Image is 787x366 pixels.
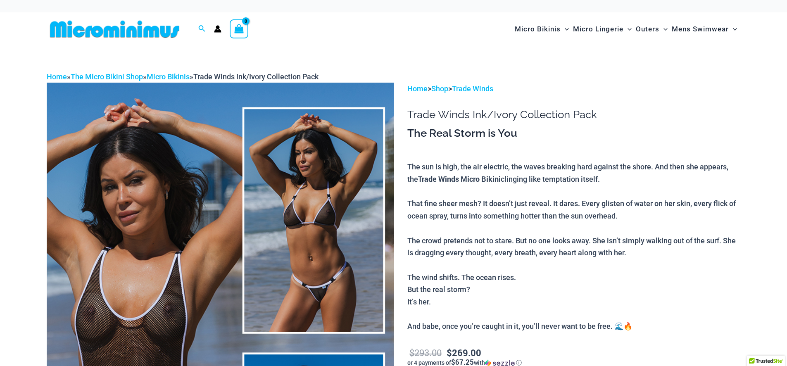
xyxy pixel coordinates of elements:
h1: Trade Winds Ink/Ivory Collection Pack [407,108,740,121]
a: Micro BikinisMenu ToggleMenu Toggle [513,17,571,42]
span: Menu Toggle [561,19,569,40]
b: Trade Winds Micro Bikini [418,174,501,184]
bdi: 293.00 [409,347,442,359]
span: Trade Winds Ink/Ivory Collection Pack [193,72,319,81]
nav: Site Navigation [511,15,741,43]
a: Home [407,84,428,93]
img: MM SHOP LOGO FLAT [47,20,183,38]
span: Outers [636,19,659,40]
a: Trade Winds [452,84,493,93]
span: » » » [47,72,319,81]
span: Micro Bikinis [515,19,561,40]
a: Shop [431,84,448,93]
a: Search icon link [198,24,206,34]
a: Home [47,72,67,81]
p: > > [407,83,740,95]
a: Account icon link [214,25,221,33]
span: Micro Lingerie [573,19,623,40]
span: $ [409,347,414,359]
span: Menu Toggle [623,19,632,40]
bdi: 269.00 [447,347,481,359]
a: View Shopping Cart, empty [230,19,249,38]
a: Mens SwimwearMenu ToggleMenu Toggle [670,17,739,42]
a: OutersMenu ToggleMenu Toggle [634,17,670,42]
h3: The Real Storm is You [407,126,740,140]
span: $ [447,347,452,359]
span: Menu Toggle [659,19,668,40]
p: The sun is high, the air electric, the waves breaking hard against the shore. And then she appear... [407,161,740,333]
a: Micro LingerieMenu ToggleMenu Toggle [571,17,634,42]
span: Mens Swimwear [672,19,729,40]
a: Micro Bikinis [147,72,190,81]
a: The Micro Bikini Shop [71,72,143,81]
span: Menu Toggle [729,19,737,40]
